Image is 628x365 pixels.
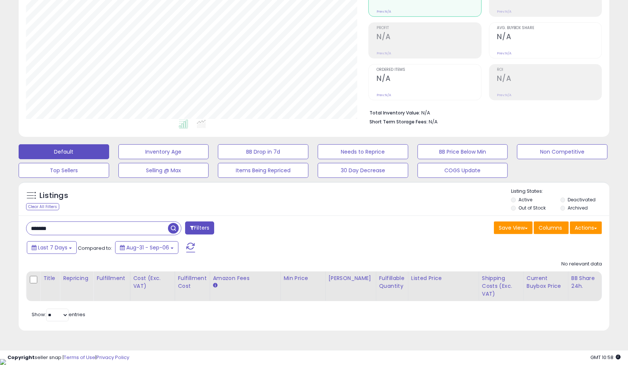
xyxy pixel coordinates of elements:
button: BB Drop in 7d [218,144,308,159]
div: Shipping Costs (Exc. VAT) [482,274,520,298]
li: N/A [369,108,596,117]
div: seller snap | | [7,354,129,361]
button: Inventory Age [118,144,209,159]
a: Privacy Policy [96,354,129,361]
small: Prev: N/A [377,51,391,56]
p: Listing States: [511,188,609,195]
span: Columns [539,224,562,232]
span: N/A [429,118,438,125]
small: Prev: N/A [377,9,391,14]
strong: Copyright [7,354,35,361]
small: Prev: N/A [497,51,512,56]
h2: N/A [377,32,481,43]
b: Total Inventory Value: [369,110,420,116]
button: Filters [185,221,214,235]
div: Title [43,274,57,282]
button: Top Sellers [19,163,109,178]
span: Avg. Buybox Share [497,26,602,30]
div: Fulfillment [96,274,127,282]
span: Show: entries [32,311,85,318]
div: Amazon Fees [213,274,277,282]
div: Min Price [284,274,322,282]
div: Clear All Filters [26,203,59,210]
button: Last 7 Days [27,241,77,254]
div: Listed Price [411,274,476,282]
span: Profit [377,26,481,30]
small: Prev: N/A [497,93,512,97]
span: 2025-09-14 10:58 GMT [590,354,621,361]
div: Current Buybox Price [527,274,565,290]
button: COGS Update [418,163,508,178]
small: Amazon Fees. [213,282,218,289]
div: Cost (Exc. VAT) [133,274,172,290]
div: [PERSON_NAME] [329,274,373,282]
label: Deactivated [568,196,596,203]
button: 30 Day Decrease [318,163,408,178]
button: Needs to Reprice [318,144,408,159]
span: Ordered Items [377,68,481,72]
div: Repricing [63,274,90,282]
small: Prev: N/A [497,9,512,14]
h2: N/A [497,74,602,84]
span: Aug-31 - Sep-06 [126,244,169,251]
button: Save View [494,221,533,234]
h5: Listings [39,191,68,201]
span: ROI [497,68,602,72]
span: Compared to: [78,245,112,252]
h2: N/A [497,32,602,43]
div: Fulfillable Quantity [379,274,405,290]
button: Aug-31 - Sep-06 [115,241,178,254]
b: Short Term Storage Fees: [369,119,428,125]
button: Columns [534,221,569,234]
button: Default [19,144,109,159]
div: Fulfillment Cost [178,274,207,290]
a: Terms of Use [64,354,95,361]
h2: N/A [377,74,481,84]
small: Prev: N/A [377,93,391,97]
label: Archived [568,205,588,211]
button: Items Being Repriced [218,163,308,178]
div: BB Share 24h. [571,274,599,290]
button: Actions [570,221,602,234]
button: Non Competitive [517,144,608,159]
label: Active [518,196,532,203]
span: Last 7 Days [38,244,67,251]
div: No relevant data [561,261,602,268]
button: BB Price Below Min [418,144,508,159]
button: Selling @ Max [118,163,209,178]
label: Out of Stock [518,205,546,211]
